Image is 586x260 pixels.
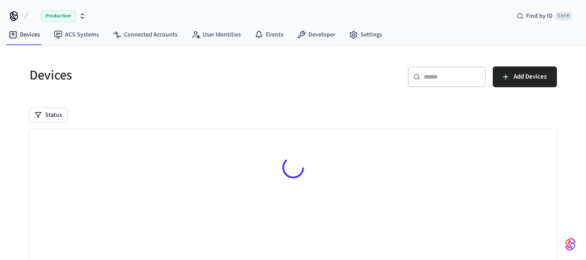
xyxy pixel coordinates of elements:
[29,66,288,84] h5: Devices
[47,27,106,43] a: ACS Systems
[248,27,290,43] a: Events
[555,12,572,20] span: Ctrl K
[106,27,184,43] a: Connected Accounts
[342,27,389,43] a: Settings
[290,27,342,43] a: Developer
[514,71,547,82] span: Add Devices
[526,12,553,20] span: Find by ID
[565,237,576,251] img: SeamLogoGradient.69752ec5.svg
[29,108,67,122] button: Status
[2,27,47,43] a: Devices
[41,10,75,22] span: Production
[510,8,579,24] div: Find by IDCtrl K
[493,66,557,87] button: Add Devices
[184,27,248,43] a: User Identities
